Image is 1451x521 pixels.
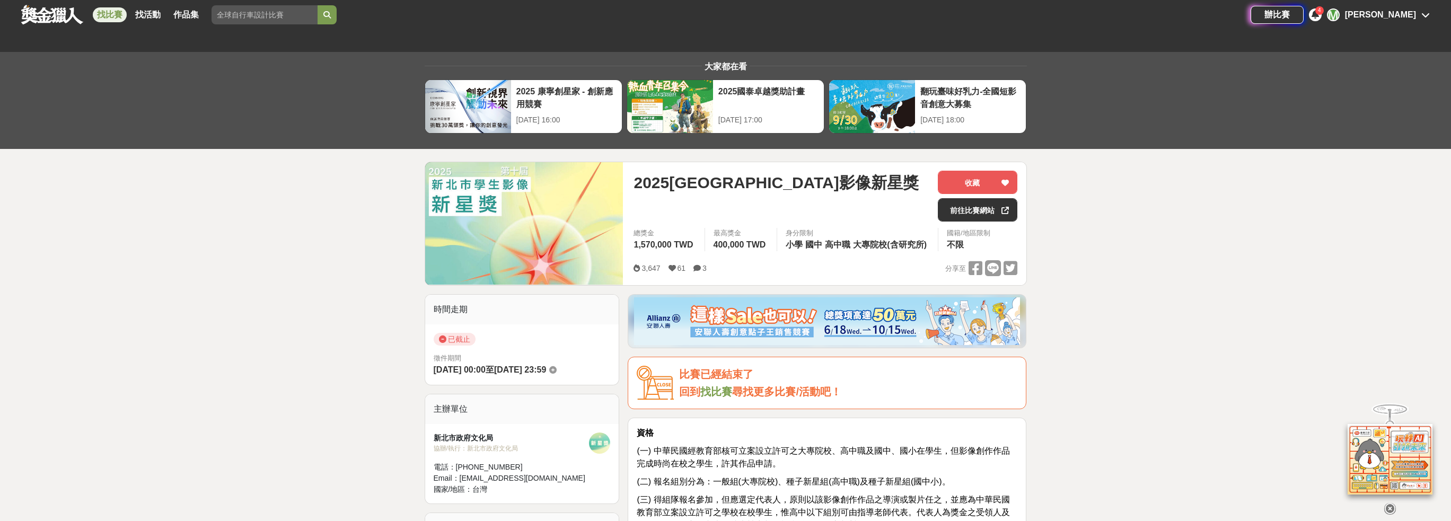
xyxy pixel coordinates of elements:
span: 分享至 [945,261,966,277]
div: 身分限制 [786,228,929,239]
span: [DATE] 00:00 [434,365,486,374]
span: 回到 [679,386,700,398]
div: Email： [EMAIL_ADDRESS][DOMAIN_NAME] [434,473,590,484]
span: 至 [486,365,494,374]
span: 徵件期間 [434,354,461,362]
span: 國中 [805,240,822,249]
div: [DATE] 18:00 [920,114,1021,126]
span: 台灣 [472,485,487,493]
img: Cover Image [425,162,623,285]
input: 全球自行車設計比賽 [212,5,318,24]
span: 大家都在看 [702,62,750,71]
a: 2025國泰卓越獎助計畫[DATE] 17:00 [627,80,824,134]
a: 作品集 [169,7,203,22]
span: 1,570,000 TWD [634,240,693,249]
span: [DATE] 23:59 [494,365,546,374]
div: 協辦/執行： 新北市政府文化局 [434,444,590,453]
span: (二) 報名組別分為：一般組(大專院校)、種子新星組(高中職)及種子新星組(國中小)。 [637,477,950,486]
div: 2025 康寧創星家 - 創新應用競賽 [516,85,617,109]
span: 3,647 [641,264,660,272]
img: Icon [637,366,674,400]
div: 國籍/地區限制 [947,228,990,239]
div: 翻玩臺味好乳力-全國短影音創意大募集 [920,85,1021,109]
div: 新北市政府文化局 [434,432,590,444]
button: 收藏 [938,171,1017,194]
span: 3 [702,264,707,272]
span: 總獎金 [634,228,696,239]
div: 2025國泰卓越獎助計畫 [718,85,819,109]
strong: 資格 [637,428,654,437]
a: 找活動 [131,7,165,22]
span: 最高獎金 [714,228,769,239]
div: M [1327,8,1340,21]
a: 前往比賽網站 [938,198,1017,222]
span: 4 [1318,7,1321,13]
a: 翻玩臺味好乳力-全國短影音創意大募集[DATE] 18:00 [829,80,1026,134]
span: 國家/地區： [434,485,473,493]
a: 找比賽 [700,386,732,398]
span: 不限 [947,240,964,249]
span: 400,000 TWD [714,240,766,249]
span: 2025[GEOGRAPHIC_DATA]影像新星獎 [634,171,918,195]
div: [DATE] 17:00 [718,114,819,126]
a: 辦比賽 [1251,6,1304,24]
a: 找比賽 [93,7,127,22]
div: 電話： [PHONE_NUMBER] [434,462,590,473]
span: (一) 中華民國經教育部核可立案設立許可之大專院校、高中職及國中、國小在學生，但影像創作作品完成時尚在校之學生，許其作品申請。 [637,446,1009,468]
div: 時間走期 [425,295,619,324]
div: 主辦單位 [425,394,619,424]
div: 比賽已經結束了 [679,366,1017,383]
span: 已截止 [434,333,476,346]
span: 小學 [786,240,803,249]
div: [PERSON_NAME] [1345,8,1416,21]
div: [DATE] 16:00 [516,114,617,126]
img: dcc59076-91c0-4acb-9c6b-a1d413182f46.png [634,297,1020,345]
span: 61 [678,264,686,272]
span: 大專院校(含研究所) [853,240,927,249]
img: d2146d9a-e6f6-4337-9592-8cefde37ba6b.png [1348,417,1432,488]
a: 2025 康寧創星家 - 創新應用競賽[DATE] 16:00 [425,80,622,134]
span: 高中職 [825,240,850,249]
span: 尋找更多比賽/活動吧！ [732,386,841,398]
